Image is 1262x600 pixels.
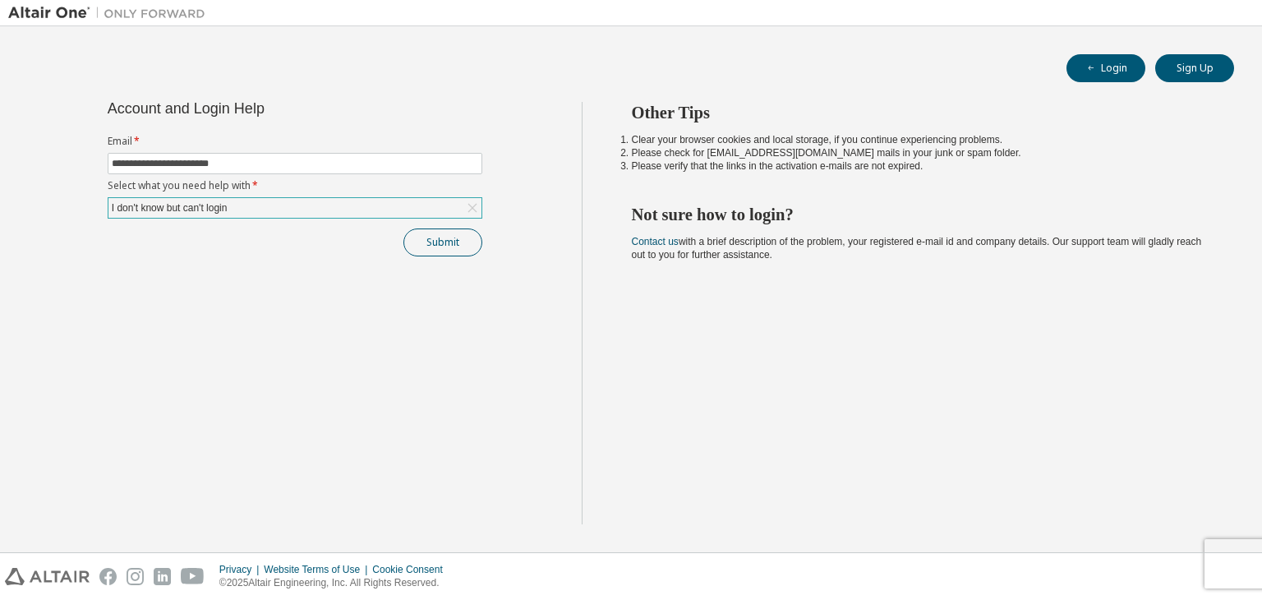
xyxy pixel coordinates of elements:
div: Website Terms of Use [264,563,372,576]
button: Sign Up [1155,54,1234,82]
img: youtube.svg [181,568,205,585]
li: Please verify that the links in the activation e-mails are not expired. [632,159,1205,173]
button: Submit [403,228,482,256]
img: Altair One [8,5,214,21]
div: Privacy [219,563,264,576]
div: I don't know but can't login [108,198,481,218]
img: instagram.svg [127,568,144,585]
h2: Not sure how to login? [632,204,1205,225]
img: facebook.svg [99,568,117,585]
li: Please check for [EMAIL_ADDRESS][DOMAIN_NAME] mails in your junk or spam folder. [632,146,1205,159]
span: with a brief description of the problem, your registered e-mail id and company details. Our suppo... [632,236,1202,261]
label: Select what you need help with [108,179,482,192]
a: Contact us [632,236,679,247]
li: Clear your browser cookies and local storage, if you continue experiencing problems. [632,133,1205,146]
img: altair_logo.svg [5,568,90,585]
div: I don't know but can't login [109,199,230,217]
button: Login [1066,54,1145,82]
div: Account and Login Help [108,102,408,115]
img: linkedin.svg [154,568,171,585]
p: © 2025 Altair Engineering, Inc. All Rights Reserved. [219,576,453,590]
div: Cookie Consent [372,563,452,576]
h2: Other Tips [632,102,1205,123]
label: Email [108,135,482,148]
